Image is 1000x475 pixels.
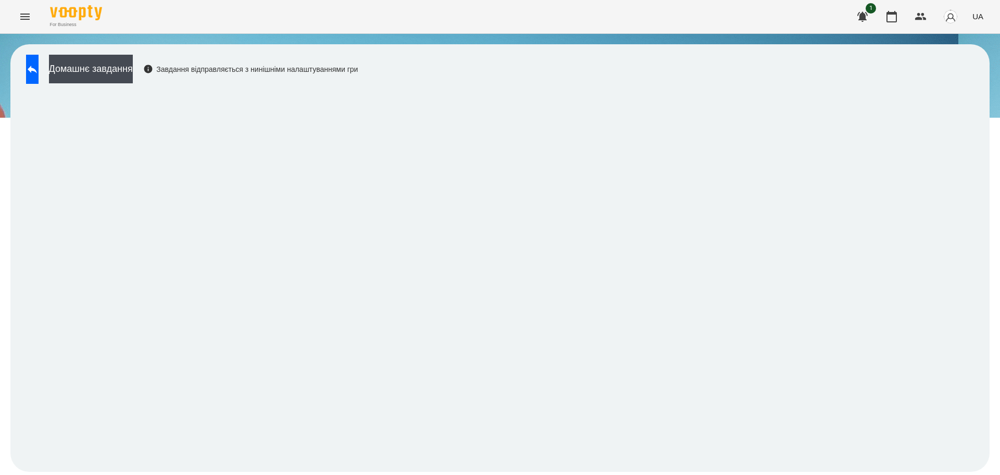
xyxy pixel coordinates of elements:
[943,9,958,24] img: avatar_s.png
[968,7,988,26] button: UA
[49,55,133,83] button: Домашнє завдання
[50,21,102,28] span: For Business
[866,3,876,14] span: 1
[143,64,358,74] div: Завдання відправляється з нинішніми налаштуваннями гри
[972,11,983,22] span: UA
[50,5,102,20] img: Voopty Logo
[12,4,37,29] button: Menu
